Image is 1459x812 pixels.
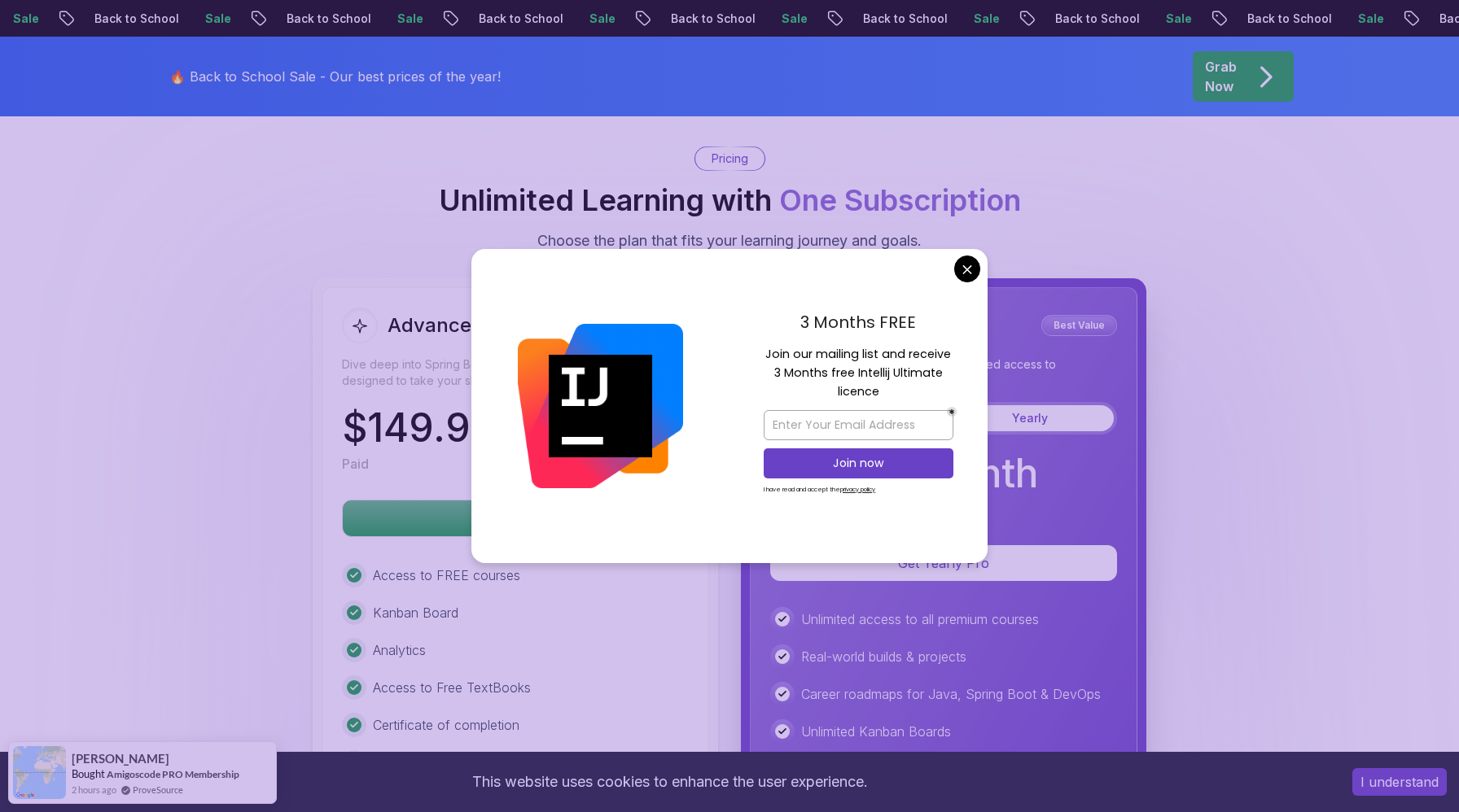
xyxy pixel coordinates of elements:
h2: Unlimited Learning with [439,184,1021,216]
p: Paid [342,454,369,474]
button: Get Yearly Pro [770,545,1117,581]
p: Sale [1343,11,1395,27]
h2: Advanced Spring Boot [388,312,598,338]
p: Get Course [343,500,688,536]
p: Back to School [79,11,190,27]
span: [PERSON_NAME] [72,752,169,766]
p: Back to School [1232,11,1343,27]
img: provesource social proof notification image [13,746,66,799]
p: Sale [190,11,242,27]
p: Real-world builds & projects [801,647,966,666]
p: Back to School [271,11,382,27]
p: Sale [574,11,626,27]
span: One Subscription [779,182,1021,218]
p: Certificate of completion [373,715,519,735]
p: Back to School [1040,11,1150,27]
div: This website uses cookies to enhance the user experience. [12,764,1328,800]
p: Grab Now [1205,57,1237,96]
span: Bought [72,767,105,780]
p: Back to School [655,11,766,27]
p: 🔥 Back to School Sale - Our best prices of the year! [169,67,501,86]
a: Amigoscode PRO Membership [107,768,239,780]
p: Kanban Board [373,603,458,622]
p: Sale [766,11,818,27]
a: Get Yearly Pro [770,555,1117,571]
p: Dive deep into Spring Boot with our advanced course, designed to take your skills from intermedia... [342,356,689,389]
p: Back to School [463,11,574,27]
p: Unlimited Kanban Boards [801,722,951,741]
p: $ 149.97 / Month [342,408,635,447]
p: Choose the plan that fits your learning journey and goals. [537,229,922,252]
p: Sale [382,11,434,27]
button: Yearly [945,405,1114,431]
p: Analytics [373,640,426,660]
p: Access to Free TextBooks [373,678,531,697]
button: Accept cookies [1352,768,1447,796]
p: Sale [958,11,1010,27]
p: Back to School [848,11,958,27]
a: ProveSource [133,783,183,797]
a: Get Course [342,510,689,526]
p: Best Value [1044,317,1115,334]
p: Sale [1150,11,1203,27]
p: Pricing [712,151,748,167]
button: Get Course [342,500,689,537]
p: Access to FREE courses [373,565,520,585]
span: 2 hours ago [72,783,116,797]
p: Unlimited access to all premium courses [801,609,1039,629]
p: Career roadmaps for Java, Spring Boot & DevOps [801,684,1101,704]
